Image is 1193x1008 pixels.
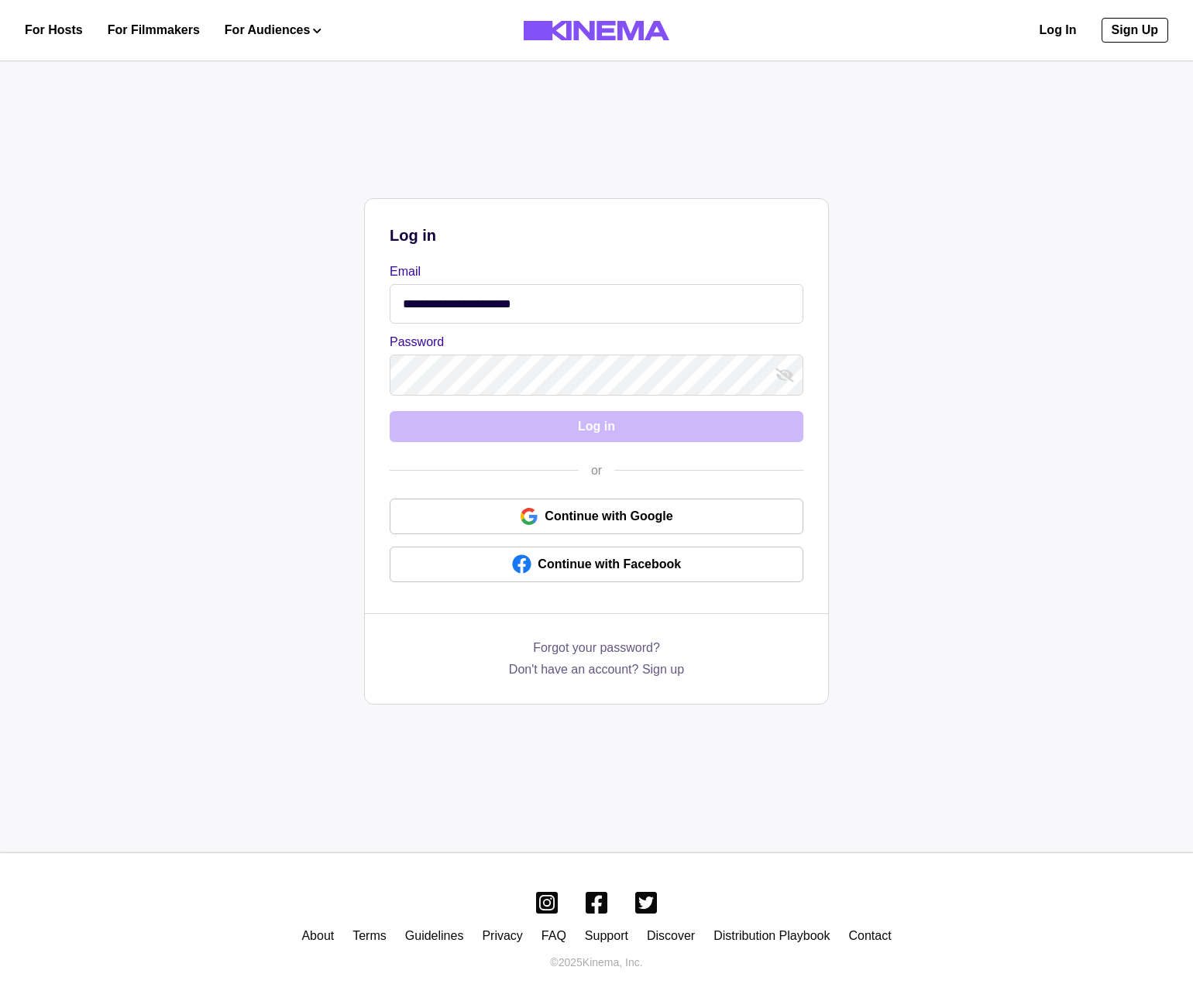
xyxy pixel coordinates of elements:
[579,461,614,480] div: or
[482,929,522,942] a: Privacy
[352,929,387,942] a: Terms
[772,363,797,388] button: show password
[541,929,566,942] a: FAQ
[301,929,334,942] a: About
[713,929,830,942] a: Distribution Playbook
[1102,18,1168,43] a: Sign Up
[108,21,200,39] a: For Filmmakers
[390,333,794,351] label: Password
[390,224,803,247] p: Log in
[647,929,695,942] a: Discover
[225,21,321,39] button: For Audiences
[509,660,684,679] a: Don't have an account? Sign up
[390,411,803,442] button: Log in
[390,262,794,281] label: Email
[390,547,803,582] a: Continue with Facebook
[848,929,891,942] a: Contact
[550,955,642,971] p: © 2025 Kinema, Inc.
[25,21,83,39] a: For Hosts
[585,929,628,942] a: Support
[405,929,464,942] a: Guidelines
[533,639,660,660] a: Forgot your password?
[1040,21,1077,39] a: Log In
[390,499,803,534] a: Continue with Google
